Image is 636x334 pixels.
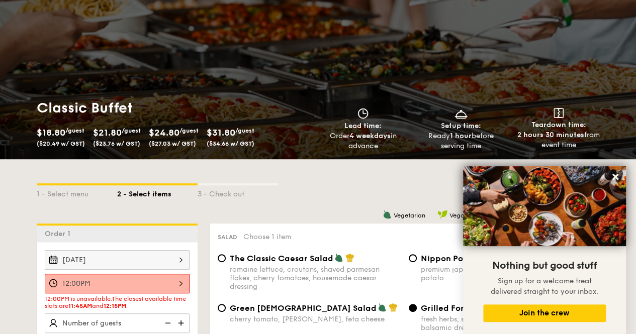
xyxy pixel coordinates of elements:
[517,131,584,139] strong: 2 hours 30 minutes
[334,253,343,262] img: icon-vegetarian.fe4039eb.svg
[159,313,174,332] img: icon-reduce.1d2dbef1.svg
[93,127,122,138] span: $21.80
[531,121,586,129] span: Teardown time:
[554,108,564,118] img: icon-teardown.65201eee.svg
[394,212,425,219] span: Vegetarian
[218,234,237,241] span: Salad
[218,304,226,312] input: Green [DEMOGRAPHIC_DATA] Saladcherry tomato, [PERSON_NAME], feta cheese
[409,304,417,312] input: Grilled Forest Mushroom Saladfresh herbs, shiitake mushroom, king oyster, balsamic dressing
[450,132,472,140] strong: 1 hour
[65,127,84,134] span: /guest
[230,315,401,323] div: cherry tomato, [PERSON_NAME], feta cheese
[383,210,392,219] img: icon-vegetarian.fe4039eb.svg
[45,250,190,270] input: Event date
[179,127,199,134] span: /guest
[149,140,196,147] span: ($27.03 w/ GST)
[441,122,481,130] span: Setup time:
[117,185,198,199] div: 2 - Select items
[421,254,505,263] span: Nippon Potato Salad
[344,122,382,130] span: Lead time:
[218,254,226,262] input: The Classic Caesar Saladromaine lettuce, croutons, shaved parmesan flakes, cherry tomatoes, house...
[349,132,390,140] strong: 4 weekdays
[409,254,417,262] input: Nippon Potato Saladpremium japanese mayonnaise, golden russet potato
[93,140,140,147] span: ($23.76 w/ GST)
[483,304,606,322] button: Join the crew
[492,260,597,272] span: Nothing but good stuff
[207,127,235,138] span: $31.80
[174,313,190,332] img: icon-add.58712e84.svg
[45,313,190,333] input: Number of guests
[149,127,179,138] span: $24.80
[37,99,314,117] h1: Classic Buffet
[318,131,408,151] div: Order in advance
[68,302,92,309] span: 11:45AM
[449,212,468,219] span: Vegan
[421,265,592,282] div: premium japanese mayonnaise, golden russet potato
[235,127,254,134] span: /guest
[453,108,469,119] img: icon-dish.430c3a2e.svg
[514,130,604,150] div: from event time
[45,230,74,238] span: Order 1
[437,210,447,219] img: icon-vegan.f8ff3823.svg
[421,303,545,313] span: Grilled Forest Mushroom Salad
[421,315,592,332] div: fresh herbs, shiitake mushroom, king oyster, balsamic dressing
[45,295,190,309] div: The closest available time slots are and .
[463,166,626,246] img: DSC07876-Edit02-Large.jpeg
[45,295,112,302] span: 12:00PM is unavailable.
[243,233,291,241] span: Choose 1 item
[37,140,85,147] span: ($20.49 w/ GST)
[104,302,126,309] span: 12:15PM
[230,265,401,291] div: romaine lettuce, croutons, shaved parmesan flakes, cherry tomatoes, housemade caesar dressing
[207,140,254,147] span: ($34.66 w/ GST)
[122,127,141,134] span: /guest
[230,303,377,313] span: Green [DEMOGRAPHIC_DATA] Salad
[198,185,278,199] div: 3 - Check out
[230,254,333,263] span: The Classic Caesar Salad
[416,131,506,151] div: Ready before serving time
[345,253,354,262] img: icon-chef-hat.a58ddaea.svg
[355,108,371,119] img: icon-clock.2db775ea.svg
[491,277,598,296] span: Sign up for a welcome treat delivered straight to your inbox.
[378,303,387,312] img: icon-vegetarian.fe4039eb.svg
[45,274,190,293] input: Event time
[607,169,623,185] button: Close
[37,185,117,199] div: 1 - Select menu
[389,303,398,312] img: icon-chef-hat.a58ddaea.svg
[37,127,65,138] span: $18.80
